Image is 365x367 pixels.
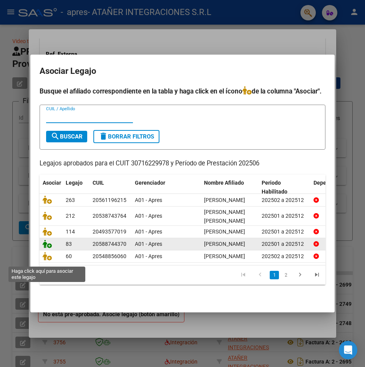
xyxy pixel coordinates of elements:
datatable-header-cell: Legajo [63,175,90,200]
span: JUAREZ MARQUEZ GENARO [204,241,245,247]
span: A01 - Apres [135,253,162,259]
mat-icon: delete [99,132,108,141]
datatable-header-cell: Gerenciador [132,175,201,200]
datatable-header-cell: Asociar [40,175,63,200]
a: go to first page [236,271,251,279]
div: 6 registros [40,265,97,285]
span: Nombre Afiliado [204,180,244,186]
div: 202501 a 202512 [262,227,307,236]
span: 263 [66,197,75,203]
datatable-header-cell: Nombre Afiliado [201,175,259,200]
span: Asociar [43,180,61,186]
p: Legajos aprobados para el CUIT 30716229978 y Período de Prestación 202506 [40,159,325,168]
a: go to last page [310,271,324,279]
div: 202501 a 202512 [262,240,307,249]
datatable-header-cell: Periodo Habilitado [259,175,310,200]
h4: Busque el afiliado correspondiente en la tabla y haga click en el ícono de la columna "Asociar". [40,86,325,96]
div: 202502 a 202512 [262,196,307,205]
span: ROJAS STEFANO SANTIAGO [204,197,245,203]
span: 60 [66,253,72,259]
span: A01 - Apres [135,213,162,219]
span: CUOMO DONATO [204,253,245,259]
button: Buscar [46,131,87,142]
span: MAIDANA RODRIGO SALVADOR [204,229,245,235]
div: 20538743764 [93,212,126,220]
span: 83 [66,241,72,247]
div: 202502 a 202512 [262,252,307,261]
div: Open Intercom Messenger [339,341,357,359]
div: 20493577019 [93,227,126,236]
a: 2 [281,271,290,279]
div: 20588744370 [93,240,126,249]
span: A01 - Apres [135,197,162,203]
span: Legajo [66,180,83,186]
span: 212 [66,213,75,219]
a: 1 [270,271,279,279]
li: page 1 [269,269,280,282]
datatable-header-cell: CUIL [90,175,132,200]
span: CUIL [93,180,104,186]
span: A01 - Apres [135,241,162,247]
span: VALLEJOS YAEL VALENTIN [204,209,245,224]
span: Borrar Filtros [99,133,154,140]
div: 20548856060 [93,252,126,261]
span: 114 [66,229,75,235]
div: 20561196215 [93,196,126,205]
span: Gerenciador [135,180,165,186]
a: go to previous page [253,271,267,279]
div: 202501 a 202512 [262,212,307,220]
span: Dependencia [314,180,346,186]
mat-icon: search [51,132,60,141]
span: Periodo Habilitado [262,180,287,195]
span: A01 - Apres [135,229,162,235]
a: go to next page [293,271,307,279]
h2: Asociar Legajo [40,64,325,78]
span: Buscar [51,133,83,140]
li: page 2 [280,269,292,282]
button: Borrar Filtros [93,130,159,143]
